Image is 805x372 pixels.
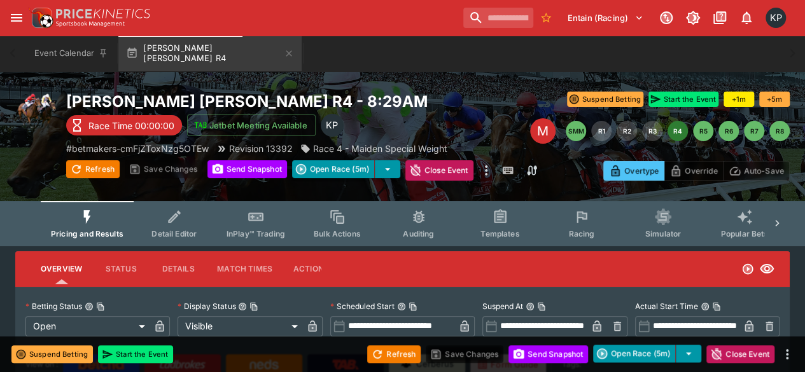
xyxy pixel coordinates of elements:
[536,8,556,28] button: No Bookmarks
[227,229,285,238] span: InPlay™ Trading
[706,345,774,363] button: Close Event
[151,229,197,238] span: Detail Editor
[526,302,535,311] button: Suspend AtCopy To Clipboard
[25,316,150,336] div: Open
[187,114,316,136] button: Jetbet Meeting Available
[530,118,556,144] div: Edit Meeting
[11,345,93,363] button: Suspend Betting
[25,301,82,312] p: Betting Status
[560,8,651,28] button: Select Tenant
[150,254,207,284] button: Details
[238,302,247,311] button: Display StatusCopy To Clipboard
[645,229,681,238] span: Simulator
[66,160,120,178] button: Refresh
[207,254,283,284] button: Match Times
[51,229,123,238] span: Pricing and Results
[712,302,721,311] button: Copy To Clipboard
[735,6,758,29] button: Notifications
[482,301,523,312] p: Suspend At
[118,36,302,71] button: [PERSON_NAME] [PERSON_NAME] R4
[655,6,678,29] button: Connected to PK
[591,121,612,141] button: R1
[292,160,400,178] div: split button
[313,142,447,155] p: Race 4 - Maiden Special Weight
[635,301,698,312] p: Actual Start Time
[664,161,723,181] button: Override
[480,229,519,238] span: Templates
[405,160,473,181] button: Close Event
[744,121,764,141] button: R7
[701,302,710,311] button: Actual Start TimeCopy To Clipboard
[194,119,207,132] img: jetbet-logo.svg
[15,92,56,132] img: horse_racing.png
[409,302,417,311] button: Copy To Clipboard
[300,142,447,155] div: Race 4 - Maiden Special Weight
[397,302,406,311] button: Scheduled StartCopy To Clipboard
[508,345,588,363] button: Send Snapshot
[28,5,53,31] img: PriceKinetics Logo
[537,302,546,311] button: Copy To Clipboard
[92,254,150,284] button: Status
[685,164,717,177] p: Override
[723,161,790,181] button: Auto-Save
[566,121,790,141] nav: pagination navigation
[759,92,790,107] button: +5m
[56,9,150,18] img: PriceKinetics
[56,21,125,27] img: Sportsbook Management
[642,121,662,141] button: R3
[668,121,688,141] button: R4
[617,121,637,141] button: R2
[718,121,739,141] button: R6
[321,114,344,137] div: Kedar Pandit
[292,160,375,178] button: Open Race (5m)
[41,201,764,246] div: Event type filters
[479,160,494,181] button: more
[207,160,287,178] button: Send Snapshot
[249,302,258,311] button: Copy To Clipboard
[780,347,795,362] button: more
[682,6,704,29] button: Toggle light/dark mode
[31,254,92,284] button: Overview
[229,142,293,155] p: Revision 13392
[568,229,594,238] span: Racing
[720,229,768,238] span: Popular Bets
[96,302,105,311] button: Copy To Clipboard
[98,345,173,363] button: Start the Event
[283,254,340,284] button: Actions
[85,302,94,311] button: Betting StatusCopy To Clipboard
[314,229,361,238] span: Bulk Actions
[603,161,664,181] button: Overtype
[759,261,774,277] svg: Visible
[648,92,718,107] button: Start the Event
[744,164,784,177] p: Auto-Save
[367,345,421,363] button: Refresh
[693,121,713,141] button: R5
[403,229,434,238] span: Auditing
[593,345,676,362] button: Open Race (5m)
[463,8,533,28] input: search
[769,121,790,141] button: R8
[88,119,174,132] p: Race Time 00:00:00
[178,316,302,336] div: Visible
[66,92,488,111] h2: Copy To Clipboard
[724,92,754,107] button: +1m
[762,4,790,32] button: Kedar Pandit
[567,92,643,107] button: Suspend Betting
[603,161,790,181] div: Start From
[178,301,235,312] p: Display Status
[676,345,701,362] button: select merge strategy
[741,263,754,275] svg: Open
[5,6,28,29] button: open drawer
[766,8,786,28] div: Kedar Pandit
[566,121,586,141] button: SMM
[708,6,731,29] button: Documentation
[624,164,659,177] p: Overtype
[375,160,400,178] button: select merge strategy
[330,301,395,312] p: Scheduled Start
[27,36,116,71] button: Event Calendar
[66,142,209,155] p: Copy To Clipboard
[593,345,701,362] div: split button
